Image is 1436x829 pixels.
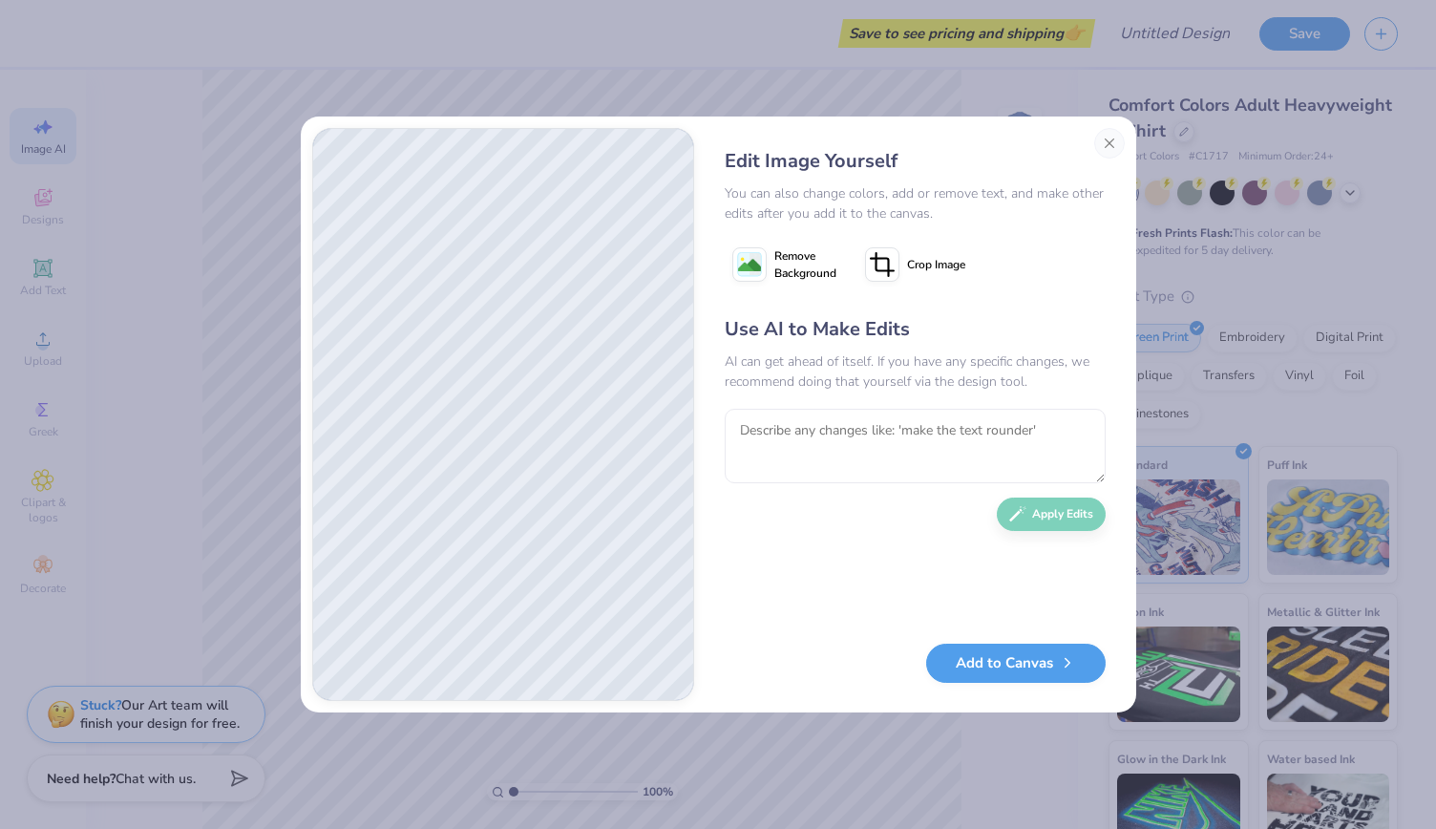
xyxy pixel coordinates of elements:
[857,241,977,288] button: Crop Image
[725,315,1106,344] div: Use AI to Make Edits
[725,147,1106,176] div: Edit Image Yourself
[774,247,836,282] span: Remove Background
[725,241,844,288] button: Remove Background
[926,644,1106,683] button: Add to Canvas
[725,183,1106,223] div: You can also change colors, add or remove text, and make other edits after you add it to the canvas.
[1094,128,1125,159] button: Close
[907,256,965,273] span: Crop Image
[725,351,1106,392] div: AI can get ahead of itself. If you have any specific changes, we recommend doing that yourself vi...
